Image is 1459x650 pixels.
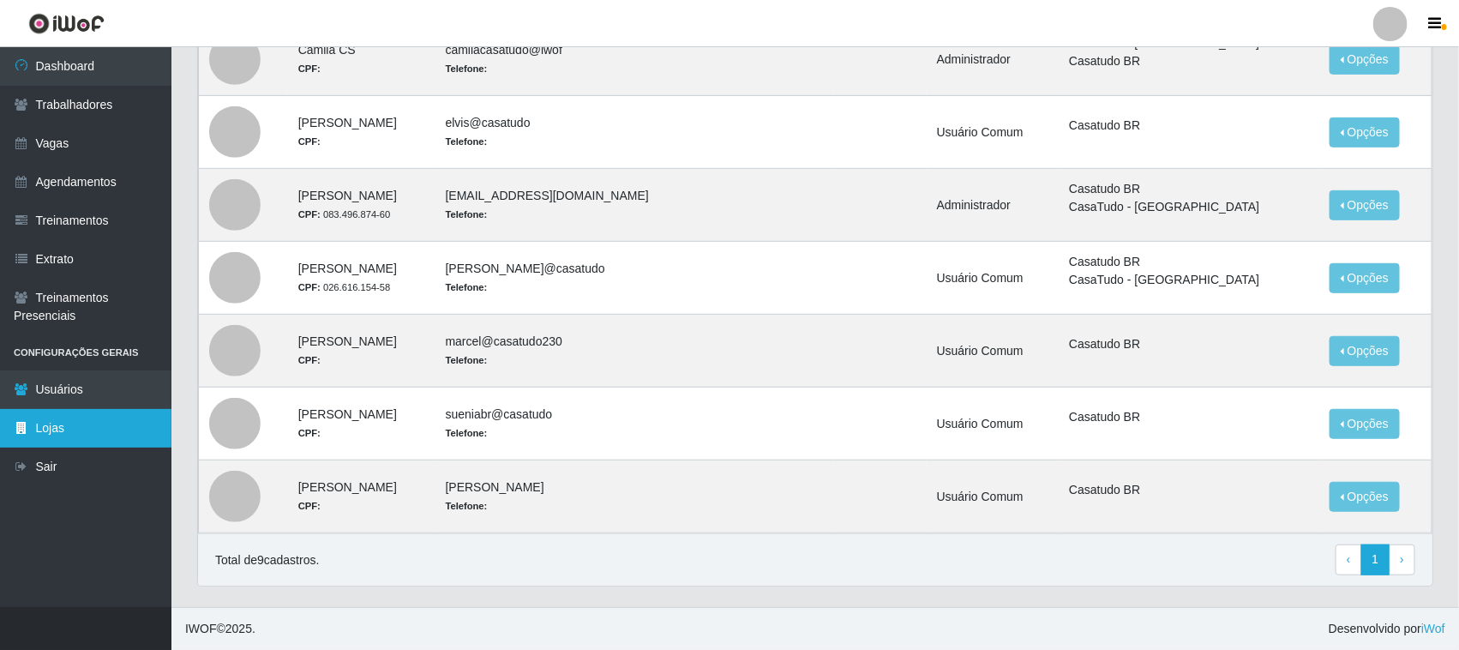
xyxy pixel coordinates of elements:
[435,388,834,460] td: sueniabr@casatudo
[185,622,217,635] span: IWOF
[215,551,319,569] p: Total de 9 cadastros.
[1069,52,1309,70] li: Casatudo BR
[927,315,1059,388] td: Usuário Comum
[288,460,435,533] td: [PERSON_NAME]
[927,460,1059,533] td: Usuário Comum
[298,282,391,292] small: 026.616.154-58
[298,428,321,438] strong: CPF:
[1330,263,1400,293] button: Opções
[446,63,488,74] strong: Telefone:
[1069,271,1309,289] li: CasaTudo - [GEOGRAPHIC_DATA]
[1347,552,1351,566] span: ‹
[288,23,435,96] td: Camila CS
[435,169,834,242] td: [EMAIL_ADDRESS][DOMAIN_NAME]
[446,355,488,365] strong: Telefone:
[298,282,321,292] strong: CPF:
[435,460,834,533] td: [PERSON_NAME]
[288,169,435,242] td: [PERSON_NAME]
[1330,45,1400,75] button: Opções
[298,209,321,220] strong: CPF:
[185,620,255,638] span: © 2025 .
[298,501,321,511] strong: CPF:
[1069,198,1309,216] li: CasaTudo - [GEOGRAPHIC_DATA]
[1400,552,1404,566] span: ›
[927,169,1059,242] td: Administrador
[298,63,321,74] strong: CPF:
[1069,408,1309,426] li: Casatudo BR
[1069,481,1309,499] li: Casatudo BR
[1330,409,1400,439] button: Opções
[298,355,321,365] strong: CPF:
[288,388,435,460] td: [PERSON_NAME]
[1330,482,1400,512] button: Opções
[298,136,321,147] strong: CPF:
[927,388,1059,460] td: Usuário Comum
[28,13,105,34] img: CoreUI Logo
[446,282,488,292] strong: Telefone:
[446,428,488,438] strong: Telefone:
[1389,545,1415,575] a: Next
[446,209,488,220] strong: Telefone:
[1069,180,1309,198] li: Casatudo BR
[1069,117,1309,135] li: Casatudo BR
[1330,190,1400,220] button: Opções
[446,136,488,147] strong: Telefone:
[1336,545,1415,575] nav: pagination
[1330,336,1400,366] button: Opções
[288,315,435,388] td: [PERSON_NAME]
[446,501,488,511] strong: Telefone:
[298,209,391,220] small: 083.496.874-60
[435,315,834,388] td: marcel@casatudo230
[1421,622,1445,635] a: iWof
[288,96,435,169] td: [PERSON_NAME]
[927,242,1059,315] td: Usuário Comum
[1069,335,1309,353] li: Casatudo BR
[1330,117,1400,147] button: Opções
[1361,545,1390,575] a: 1
[1336,545,1362,575] a: Previous
[435,96,834,169] td: elvis@casatudo
[288,242,435,315] td: [PERSON_NAME]
[1069,253,1309,271] li: Casatudo BR
[435,242,834,315] td: [PERSON_NAME]@casatudo
[1329,620,1445,638] span: Desenvolvido por
[927,96,1059,169] td: Usuário Comum
[927,23,1059,96] td: Administrador
[435,23,834,96] td: camilacasatudo@iwof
